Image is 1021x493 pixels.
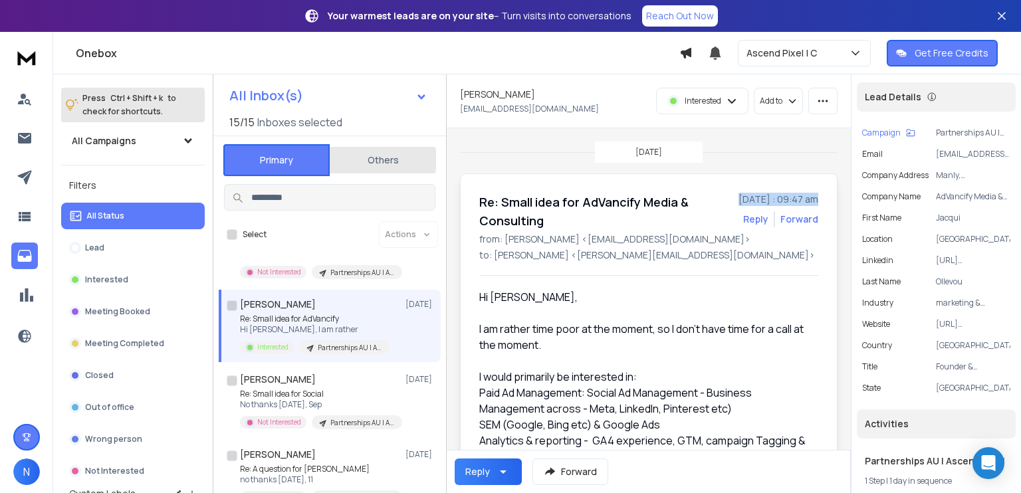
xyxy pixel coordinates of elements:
button: Primary [223,144,330,176]
span: 1 Step [865,475,885,486]
span: 15 / 15 [229,114,255,130]
h1: [PERSON_NAME] [460,88,535,101]
p: from: [PERSON_NAME] <[EMAIL_ADDRESS][DOMAIN_NAME]> [479,233,818,246]
h1: All Inbox(s) [229,89,303,102]
p: No thanks [DATE], Sep [240,399,399,410]
p: [GEOGRAPHIC_DATA] [936,340,1010,351]
p: Partnerships AU | Ascend Pixel [330,418,394,428]
button: Interested [61,266,205,293]
p: [GEOGRAPHIC_DATA] [936,383,1010,393]
button: Reply [455,458,522,485]
button: All Campaigns [61,128,205,154]
span: Ctrl + Shift + k [108,90,165,106]
p: Get Free Credits [915,47,988,60]
span: 1 day in sequence [889,475,952,486]
p: [URL][DOMAIN_NAME] [936,319,1010,330]
p: Not Interested [85,466,144,476]
p: marketing & advertising [936,298,1010,308]
p: [EMAIL_ADDRESS][DOMAIN_NAME] [936,149,1010,159]
button: Get Free Credits [887,40,998,66]
p: Add to [760,96,782,106]
div: | [865,476,1008,486]
p: – Turn visits into conversations [328,9,631,23]
p: Re: Small idea for Social [240,389,399,399]
p: industry [862,298,893,308]
div: Open Intercom Messenger [972,447,1004,479]
p: [DATE] [635,147,662,157]
span: N [13,458,40,485]
p: no thanks [DATE], 11 [240,474,399,485]
p: Campaign [862,128,901,138]
p: Not Interested [257,267,301,277]
div: Forward [780,213,818,226]
p: [DATE] [405,374,435,385]
p: Hi [PERSON_NAME], I am rather [240,324,390,335]
button: Meeting Completed [61,330,205,357]
p: [DATE] [405,449,435,460]
p: Interested [85,274,128,285]
p: Jacqui [936,213,1010,223]
h1: [PERSON_NAME] [240,373,316,386]
p: Out of office [85,402,134,413]
p: Last Name [862,276,901,287]
p: [GEOGRAPHIC_DATA] [936,234,1010,245]
button: All Status [61,203,205,229]
p: Country [862,340,892,351]
p: Re: Small idea for AdVancify [240,314,390,324]
button: Wrong person [61,426,205,452]
p: location [862,234,893,245]
p: First Name [862,213,901,223]
p: [DATE] : 09:47 am [738,193,818,206]
li: SEM (Google, Bing etc) & Google Ads [479,417,808,433]
p: Reach Out Now [646,9,714,23]
p: linkedin [862,255,893,266]
p: Email [862,149,883,159]
p: [DATE] [405,299,435,310]
button: Campaign [862,128,915,138]
img: logo [13,45,40,70]
p: Press to check for shortcuts. [82,92,176,118]
p: Meeting Completed [85,338,164,349]
p: Wrong person [85,434,142,444]
p: website [862,319,890,330]
p: Partnerships AU | Ascend Pixel [330,268,394,278]
button: Reply [743,213,768,226]
li: Analytics & reporting - GA4 experience, GTM, campaign Tagging & implementation and reporting dash... [479,433,808,480]
h3: Filters [61,176,205,195]
a: Reach Out Now [642,5,718,27]
p: Meeting Booked [85,306,150,317]
h1: All Campaigns [72,134,136,148]
button: Closed [61,362,205,389]
p: Company Name [862,191,921,202]
h3: Inboxes selected [257,114,342,130]
p: Partnerships AU | Ascend Pixel [936,128,1010,138]
h1: Re: Small idea for AdVancify Media & Consulting [479,193,731,230]
p: Interested [257,342,288,352]
p: [EMAIL_ADDRESS][DOMAIN_NAME] [460,104,599,114]
button: Lead [61,235,205,261]
div: Hi [PERSON_NAME], [479,289,808,305]
button: Others [330,146,436,175]
p: Re: A question for [PERSON_NAME] [240,464,399,474]
p: Founder & Consultant [936,361,1010,372]
h1: Partnerships AU | Ascend Pixel [865,454,1008,468]
button: All Inbox(s) [219,82,438,109]
h1: [PERSON_NAME] [240,298,316,311]
label: Select [243,229,267,240]
p: Ascend Pixel | C [746,47,822,60]
li: Paid Ad Management: Social Ad Management - Business Management across - Meta, LinkedIn, Pinterest... [479,385,808,417]
p: [URL][DOMAIN_NAME] [936,255,1010,266]
h1: Onebox [76,45,679,61]
button: Meeting Booked [61,298,205,325]
p: State [862,383,881,393]
p: title [862,361,877,372]
strong: Your warmest leads are on your site [328,9,494,22]
p: All Status [86,211,124,221]
p: Closed [85,370,114,381]
p: Partnerships AU | Ascend Pixel [318,343,382,353]
button: Out of office [61,394,205,421]
p: Manly, [GEOGRAPHIC_DATA], [GEOGRAPHIC_DATA], 2095 [936,170,1010,181]
button: Not Interested [61,458,205,484]
p: Company Address [862,170,929,181]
